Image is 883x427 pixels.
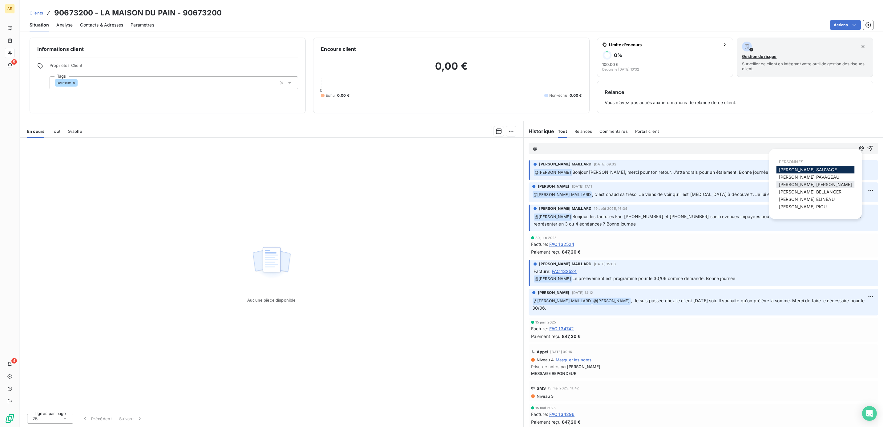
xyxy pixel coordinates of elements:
span: Situation [30,22,49,28]
span: Gestion du risque [742,54,776,59]
span: Facture : [531,325,548,332]
span: PERSONNES [779,159,803,164]
span: [PERSON_NAME] MAILLARD [539,161,591,167]
span: @ [PERSON_NAME] MAILLARD [533,191,592,198]
span: Limite d’encours [609,42,720,47]
span: @ [PERSON_NAME] [534,213,572,221]
span: [PERSON_NAME] BELLANGER [779,189,841,194]
h6: Historique [524,128,554,135]
span: Bonjour [PERSON_NAME], merci pour ton retour. J'attendrais pour un étalement. Bonne journée [572,169,768,175]
span: 0,00 € [337,93,349,98]
span: , Je suis passée chez le client [DATE] soir. Il souhaite qu'on prélève la somme. Merci de faire l... [532,298,866,311]
span: 847,20 € [562,333,581,340]
span: 4 [11,358,17,364]
span: [PERSON_NAME] SAUVAGE [779,167,837,172]
div: Vous n’avez pas accès aux informations de relance de ce client. [605,88,865,106]
img: Empty state [252,244,291,282]
span: Masquer les notes [556,357,592,362]
span: [PERSON_NAME] MAILLARD [539,261,591,267]
span: [PERSON_NAME] MAILLARD [539,206,591,211]
span: 5 [11,59,17,65]
span: @ [PERSON_NAME] [534,275,572,283]
span: Propriétés Client [50,63,298,71]
span: 15 mai 2025 [535,406,556,410]
span: [DATE] 09:32 [594,162,616,166]
button: Suivant [115,412,147,425]
h6: Relance [605,88,865,96]
span: Relances [575,129,592,134]
span: [DATE] 09:16 [550,350,572,354]
span: MESSAGE REPONDEUR [531,371,876,376]
span: Paiement reçu [531,333,561,340]
span: 30 juin 2025 [535,236,557,240]
span: Niveau 3 [536,394,554,399]
span: Commentaires [599,129,628,134]
span: [PERSON_NAME] ELINEAU [779,197,835,202]
span: [DATE] 17:11 [572,185,592,188]
span: 847,20 € [562,419,581,425]
span: Clients [30,10,43,15]
span: , c'est chaud sa tréso. Je viens de voir qu'il est [MEDICAL_DATA] à découvert. Je lui en parle [D... [592,192,837,197]
span: Niveau 4 [536,357,554,362]
span: Bonjour, les factures Fac [PHONE_NUMBER] et [PHONE_NUMBER] sont revenues impayées pour un montant... [534,214,863,226]
span: 15 juin 2025 [535,320,556,324]
span: FAC 134296 [549,411,575,417]
span: Non-échu [549,93,567,98]
span: Tout [558,129,567,134]
span: Depuis le [DATE] 10:32 [602,67,639,71]
span: Facture : [531,241,548,247]
span: Aucune pièce disponible [247,298,296,303]
span: Paiement reçu [531,419,561,425]
span: 847,20 € [562,249,581,255]
h3: 90673200 - LA MAISON DU PAIN - 90673200 [54,7,222,18]
span: 0 [320,88,322,93]
span: 19 août 2025, 16:34 [594,207,627,210]
a: Clients [30,10,43,16]
span: [DATE] 15:08 [594,262,616,266]
span: [PERSON_NAME] [538,290,570,295]
button: Précédent [78,412,115,425]
span: FAC 132524 [552,268,577,274]
span: FAC 132524 [549,241,575,247]
span: 0,00 € [570,93,582,98]
span: @ [533,146,537,151]
span: 15 mai 2025, 11:42 [548,386,579,390]
h6: 0 % [614,52,622,58]
span: @ [PERSON_NAME] [592,298,631,305]
button: Limite d’encours0%100,00 €Depuis le [DATE] 10:32 [597,38,733,77]
span: Facture : [534,268,550,274]
h2: 0,00 € [321,60,582,79]
input: Ajouter une valeur [78,80,83,86]
span: Portail client [635,129,659,134]
h6: Informations client [37,45,298,53]
span: [PERSON_NAME] [PERSON_NAME] [779,182,852,187]
div: AE [5,4,15,14]
span: Paiement reçu [531,249,561,255]
h6: Encours client [321,45,356,53]
span: Échu [326,93,335,98]
span: Prise de notes par [531,364,876,369]
span: Tout [52,129,60,134]
span: [PERSON_NAME] PIOU [779,204,827,209]
span: Facture : [531,411,548,417]
div: Open Intercom Messenger [862,406,877,421]
span: Surveiller ce client en intégrant votre outil de gestion des risques client. [742,61,868,71]
span: Paramètres [131,22,154,28]
span: Le prélèvement est programmé pour le 30/06 comme demandé. Bonne journée [572,276,736,281]
img: Logo LeanPay [5,413,15,423]
span: 100,00 € [602,62,619,67]
span: @ [PERSON_NAME] MAILLARD [533,298,592,305]
span: Douteux [57,81,71,85]
span: FAC 134742 [549,325,574,332]
span: @ [PERSON_NAME] [534,169,572,176]
span: En cours [27,129,44,134]
span: Contacts & Adresses [80,22,123,28]
span: Graphe [68,129,82,134]
span: 25 [32,416,38,422]
span: [DATE] 14:12 [572,291,593,295]
span: SMS [537,386,546,391]
span: [PERSON_NAME] [567,364,600,369]
button: Actions [830,20,861,30]
span: [PERSON_NAME] [538,184,570,189]
span: Analyse [56,22,73,28]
